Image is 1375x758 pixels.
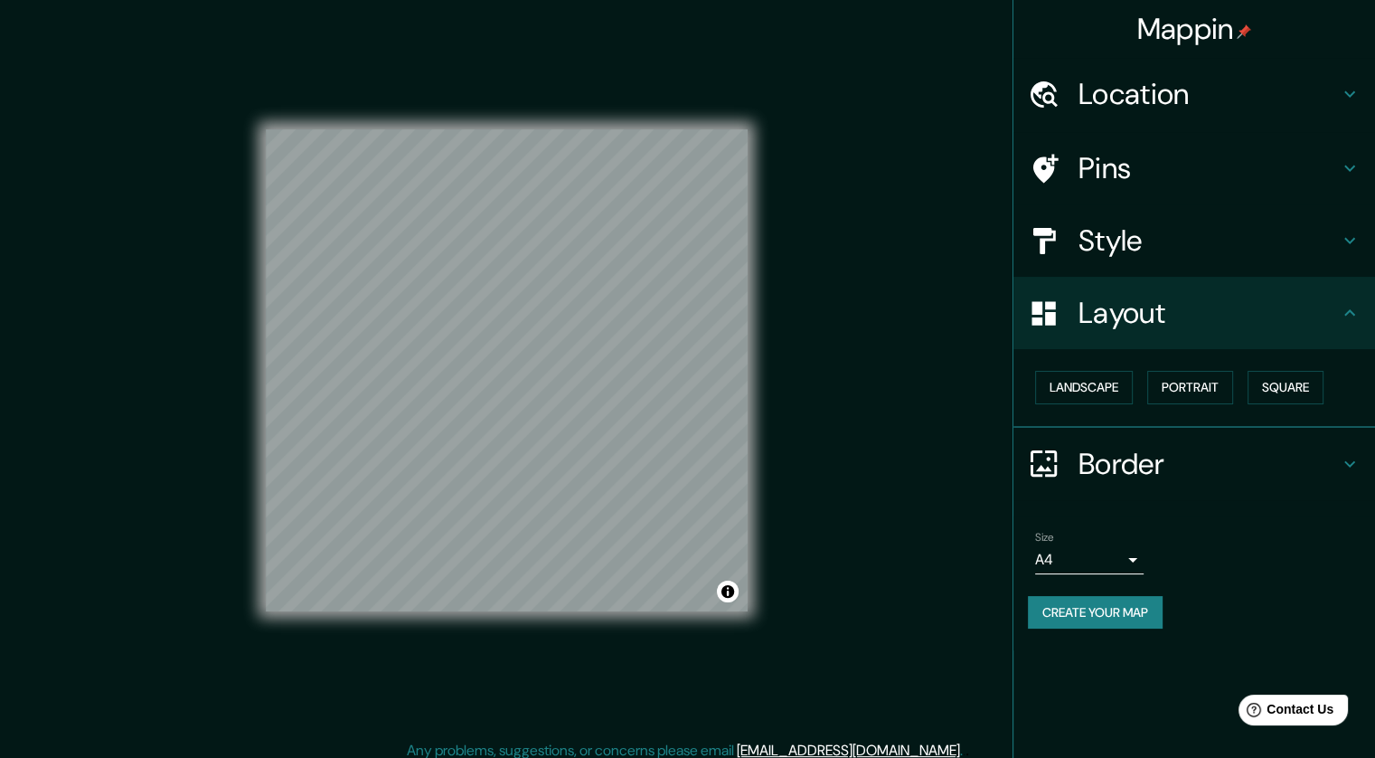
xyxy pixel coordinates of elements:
button: Create your map [1028,596,1163,630]
button: Landscape [1035,371,1133,404]
div: Pins [1013,132,1375,204]
div: Location [1013,58,1375,130]
button: Portrait [1147,371,1233,404]
h4: Pins [1078,150,1339,186]
h4: Style [1078,223,1339,259]
h4: Mappin [1137,11,1252,47]
button: Square [1248,371,1323,404]
div: Border [1013,428,1375,500]
h4: Layout [1078,295,1339,331]
h4: Location [1078,76,1339,112]
img: pin-icon.png [1237,24,1251,39]
canvas: Map [266,129,748,611]
div: A4 [1035,545,1144,574]
label: Size [1035,529,1054,545]
h4: Border [1078,446,1339,482]
iframe: Help widget launcher [1214,687,1355,738]
div: Style [1013,204,1375,277]
div: Layout [1013,277,1375,349]
button: Toggle attribution [717,581,739,602]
